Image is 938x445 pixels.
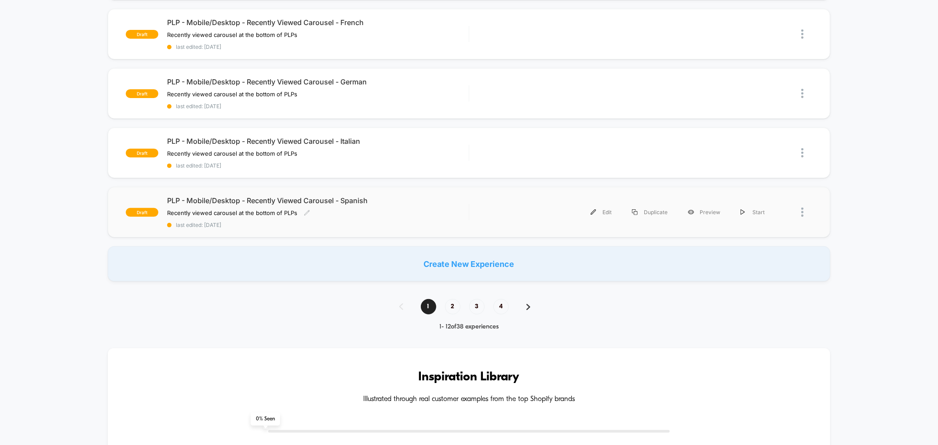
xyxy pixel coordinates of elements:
[493,299,509,314] span: 4
[801,208,803,217] img: close
[445,299,460,314] span: 2
[126,89,158,98] span: draft
[167,150,297,157] span: Recently viewed carousel at the bottom of PLPs
[167,196,468,205] span: PLP - Mobile/Desktop - Recently Viewed Carousel - Spanish
[730,202,775,222] div: Start
[167,103,468,109] span: last edited: [DATE]
[632,209,638,215] img: menu
[134,395,803,404] h4: Illustrated through real customer examples from the top Shopify brands
[126,149,158,157] span: draft
[251,412,280,426] span: 0 % Seen
[167,91,297,98] span: Recently viewed carousel at the bottom of PLPs
[108,246,830,281] div: Create New Experience
[421,299,436,314] span: 1
[469,299,485,314] span: 3
[391,323,548,331] div: 1 - 12 of 38 experiences
[591,209,596,215] img: menu
[526,304,530,310] img: pagination forward
[580,202,622,222] div: Edit
[167,162,468,169] span: last edited: [DATE]
[678,202,730,222] div: Preview
[801,89,803,98] img: close
[126,30,158,39] span: draft
[167,222,468,228] span: last edited: [DATE]
[622,202,678,222] div: Duplicate
[134,370,803,384] h3: Inspiration Library
[167,31,297,38] span: Recently viewed carousel at the bottom of PLPs
[167,77,468,86] span: PLP - Mobile/Desktop - Recently Viewed Carousel - German
[167,18,468,27] span: PLP - Mobile/Desktop - Recently Viewed Carousel - French
[167,44,468,50] span: last edited: [DATE]
[801,29,803,39] img: close
[167,137,468,146] span: PLP - Mobile/Desktop - Recently Viewed Carousel - Italian
[167,209,297,216] span: Recently viewed carousel at the bottom of PLPs
[126,208,158,217] span: draft
[741,209,745,215] img: menu
[801,148,803,157] img: close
